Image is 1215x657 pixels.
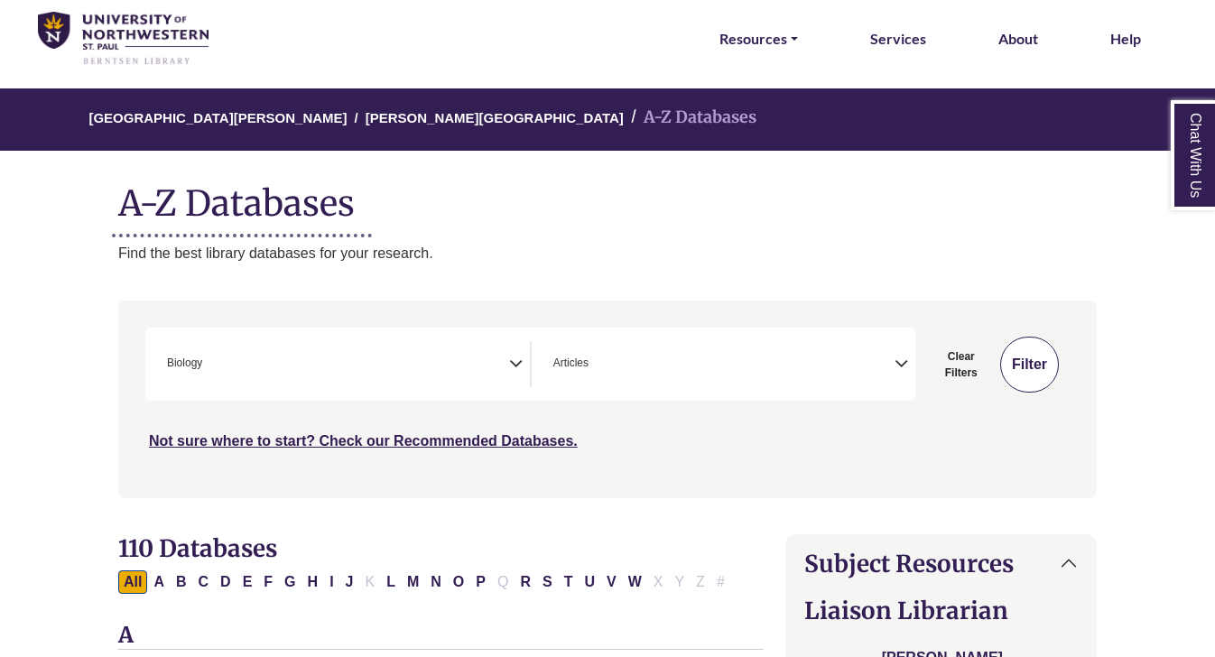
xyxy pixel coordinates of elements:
[1110,27,1141,51] a: Help
[215,570,237,594] button: Filter Results D
[38,12,209,66] img: library_home
[559,570,579,594] button: Filter Results T
[515,570,536,594] button: Filter Results R
[537,570,558,594] button: Filter Results S
[998,27,1038,51] a: About
[786,535,1096,592] button: Subject Resources
[302,570,324,594] button: Filter Results H
[804,597,1078,625] h2: Liaison Librarian
[1000,337,1059,393] button: Submit for Search Results
[118,301,1097,497] nav: Search filters
[258,570,278,594] button: Filter Results F
[118,573,732,588] div: Alpha-list to filter by first letter of database name
[118,169,1097,224] h1: A-Z Databases
[171,570,192,594] button: Filter Results B
[624,105,756,131] li: A-Z Databases
[926,337,996,393] button: Clear Filters
[402,570,424,594] button: Filter Results M
[623,570,647,594] button: Filter Results W
[366,107,624,125] a: [PERSON_NAME][GEOGRAPHIC_DATA]
[601,570,622,594] button: Filter Results V
[149,433,578,449] a: Not sure where to start? Check our Recommended Databases.
[118,623,764,650] h3: A
[160,355,202,372] li: Biology
[579,570,600,594] button: Filter Results U
[425,570,447,594] button: Filter Results N
[870,27,926,51] a: Services
[324,570,339,594] button: Filter Results I
[118,533,277,563] span: 110 Databases
[118,570,147,594] button: All
[381,570,401,594] button: Filter Results L
[167,355,202,372] span: Biology
[448,570,469,594] button: Filter Results O
[148,570,170,594] button: Filter Results A
[279,570,301,594] button: Filter Results G
[340,570,359,594] button: Filter Results J
[592,358,600,373] textarea: Search
[719,27,798,51] a: Resources
[193,570,215,594] button: Filter Results C
[546,355,589,372] li: Articles
[553,355,589,372] span: Articles
[470,570,491,594] button: Filter Results P
[88,107,347,125] a: [GEOGRAPHIC_DATA][PERSON_NAME]
[237,570,258,594] button: Filter Results E
[206,358,214,373] textarea: Search
[118,88,1097,151] nav: breadcrumb
[118,242,1097,265] p: Find the best library databases for your research.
